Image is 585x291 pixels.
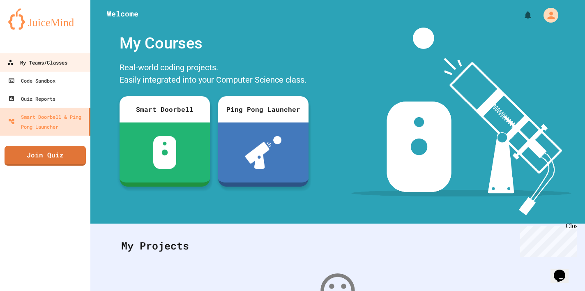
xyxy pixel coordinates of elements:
div: My Notifications [508,8,535,22]
div: Real-world coding projects. Easily integrated into your Computer Science class. [115,59,313,90]
div: My Teams/Classes [7,58,67,68]
div: Smart Doorbell & Ping Pong Launcher [8,112,85,132]
img: ppl-with-ball.png [245,136,282,169]
img: logo-orange.svg [8,8,82,30]
div: My Courses [115,28,313,59]
img: sdb-white.svg [153,136,177,169]
div: Chat with us now!Close [3,3,57,52]
div: My Account [535,6,560,25]
img: banner-image-my-projects.png [351,28,571,215]
div: Quiz Reports [8,94,55,104]
div: Ping Pong Launcher [218,96,309,122]
iframe: chat widget [517,222,577,257]
div: My Projects [113,230,562,262]
a: Join Quiz [5,146,86,166]
div: Smart Doorbell [120,96,210,122]
div: Code Sandbox [8,76,55,85]
iframe: chat widget [550,258,577,283]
